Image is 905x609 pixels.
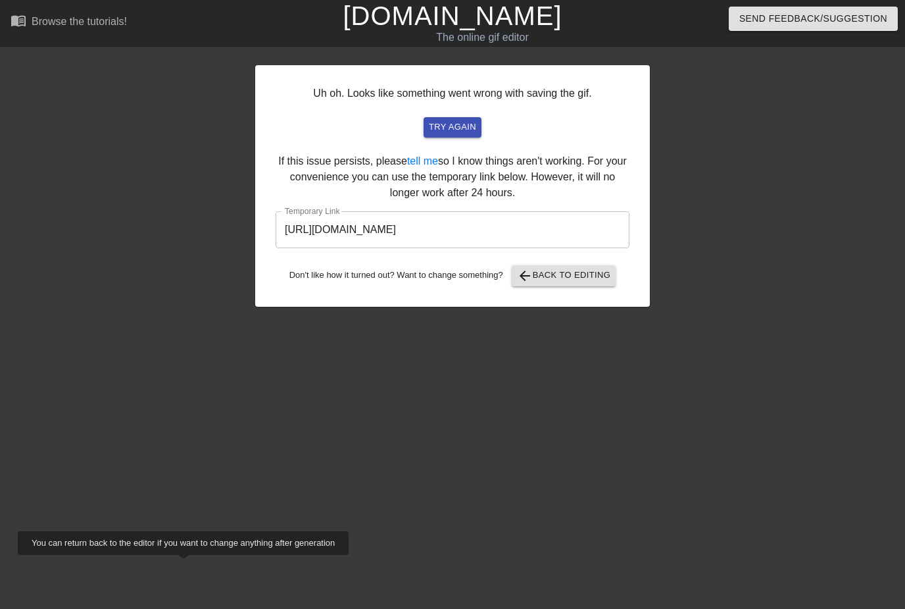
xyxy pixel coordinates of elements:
[512,265,616,286] button: Back to Editing
[429,120,476,135] span: try again
[11,13,26,28] span: menu_book
[276,265,629,286] div: Don't like how it turned out? Want to change something?
[276,211,629,248] input: bare
[407,155,438,167] a: tell me
[739,11,887,27] span: Send Feedback/Suggestion
[424,117,481,138] button: try again
[308,30,657,45] div: The online gif editor
[32,16,127,27] div: Browse the tutorials!
[343,1,562,30] a: [DOMAIN_NAME]
[517,268,533,284] span: arrow_back
[11,13,127,33] a: Browse the tutorials!
[729,7,898,31] button: Send Feedback/Suggestion
[517,268,611,284] span: Back to Editing
[255,65,650,307] div: Uh oh. Looks like something went wrong with saving the gif. If this issue persists, please so I k...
